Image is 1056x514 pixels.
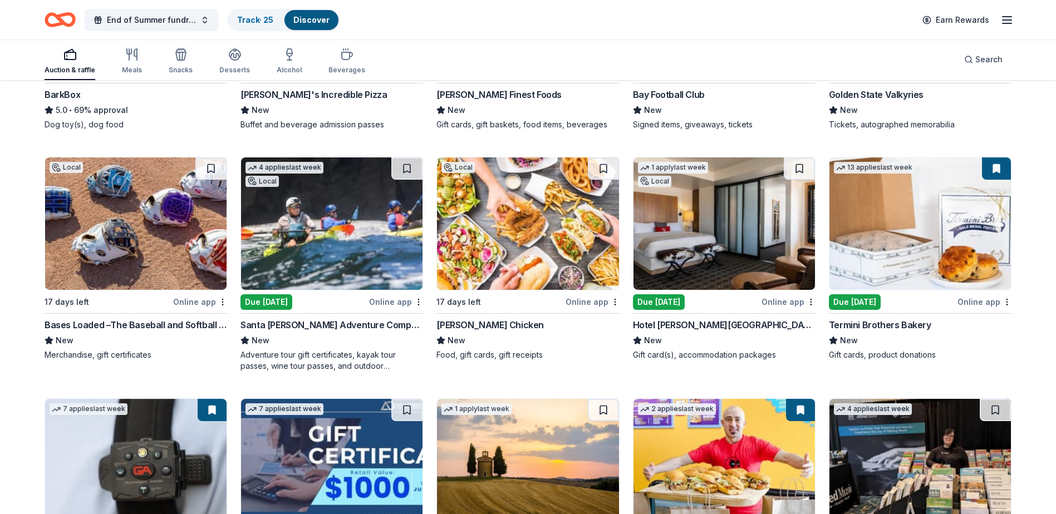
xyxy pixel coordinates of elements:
div: Gift card(s), accommodation packages [633,349,816,360]
button: Alcohol [277,43,302,80]
a: Image for Santa Barbara Adventure Company4 applieslast weekLocalDue [DATE]Online appSanta [PERSON... [240,157,423,372]
div: Food, gift cards, gift receipts [436,349,619,360]
a: Earn Rewards [916,10,996,30]
div: [PERSON_NAME] Finest Foods [436,88,562,101]
div: Online app [369,295,423,309]
a: Image for Hotel Valencia Santana Row1 applylast weekLocalDue [DATE]Online appHotel [PERSON_NAME][... [633,157,816,360]
div: Online app [173,295,227,309]
div: Due [DATE] [240,294,292,310]
span: Search [975,53,1003,66]
div: Buffet and beverage admission passes [240,119,423,130]
a: Home [45,7,76,33]
img: Image for Hotel Valencia Santana Row [633,157,815,290]
div: Desserts [219,66,250,75]
div: Bay Football Club [633,88,705,101]
span: New [644,334,662,347]
div: 69% approval [45,103,227,117]
div: 7 applies last week [50,403,127,415]
div: Gift cards, product donations [829,349,1011,360]
div: Adventure tour gift certificates, kayak tour passes, wine tour passes, and outdoor experience vou... [240,349,423,372]
button: End of Summer fundraiser [85,9,218,31]
div: 17 days left [436,295,481,309]
button: Meals [122,43,142,80]
div: [PERSON_NAME] Chicken [436,318,544,332]
div: 4 applies last week [245,162,323,174]
div: Auction & raffle [45,66,95,75]
button: Desserts [219,43,250,80]
button: Track· 25Discover [227,9,340,31]
span: 5.0 [56,103,67,117]
button: Beverages [328,43,365,80]
div: Due [DATE] [633,294,685,310]
div: Local [638,176,671,187]
div: Alcohol [277,66,302,75]
div: Dog toy(s), dog food [45,119,227,130]
div: Beverages [328,66,365,75]
div: 4 applies last week [834,403,912,415]
div: Local [50,162,83,173]
div: Hotel [PERSON_NAME][GEOGRAPHIC_DATA] [633,318,816,332]
div: [PERSON_NAME]'s Incredible Pizza [240,88,387,101]
button: Search [955,48,1011,71]
div: Online app [957,295,1011,309]
a: Track· 25 [237,15,273,24]
div: 2 applies last week [638,403,716,415]
div: Online app [566,295,620,309]
a: Image for Termini Brothers Bakery13 applieslast weekDue [DATE]Online appTermini Brothers BakeryNe... [829,157,1011,360]
span: New [644,103,662,117]
span: • [69,106,72,115]
span: New [252,334,269,347]
div: Meals [122,66,142,75]
div: Santa [PERSON_NAME] Adventure Company [240,318,423,332]
a: Image for Bases Loaded –The Baseball and Softball SuperstoreLocal17 days leftOnline appBases Load... [45,157,227,360]
span: New [840,334,858,347]
div: Termini Brothers Bakery [829,318,931,332]
div: 1 apply last week [441,403,512,415]
div: Gift cards, gift baskets, food items, beverages [436,119,619,130]
span: New [448,103,465,117]
img: Image for Starbird Chicken [437,157,618,290]
a: Image for Starbird ChickenLocal17 days leftOnline app[PERSON_NAME] ChickenNewFood, gift cards, gi... [436,157,619,360]
div: Online app [762,295,816,309]
div: 13 applies last week [834,162,915,174]
div: Due [DATE] [829,294,881,310]
img: Image for Santa Barbara Adventure Company [241,157,423,290]
button: Auction & raffle [45,43,95,80]
div: BarkBox [45,88,80,101]
div: 7 applies last week [245,403,323,415]
span: New [252,103,269,117]
span: New [56,334,73,347]
div: Local [245,176,279,187]
span: New [840,103,858,117]
div: Tickets, autographed memorabilia [829,119,1011,130]
div: Merchandise, gift certificates [45,349,227,360]
div: Local [441,162,475,173]
div: 1 apply last week [638,162,708,174]
div: Signed items, giveaways, tickets [633,119,816,130]
div: Bases Loaded –The Baseball and Softball Superstore [45,318,227,332]
a: Discover [293,15,330,24]
button: Snacks [169,43,193,80]
span: New [448,334,465,347]
img: Image for Termini Brothers Bakery [829,157,1011,290]
img: Image for Bases Loaded –The Baseball and Softball Superstore [45,157,227,290]
div: 17 days left [45,295,89,309]
div: Golden State Valkyries [829,88,924,101]
span: End of Summer fundraiser [107,13,196,27]
div: Snacks [169,66,193,75]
